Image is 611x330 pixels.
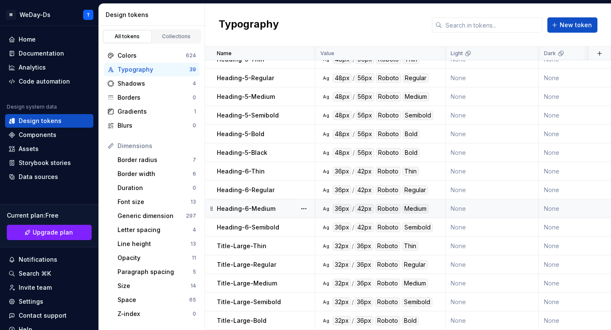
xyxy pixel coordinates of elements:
div: 4 [193,80,196,87]
div: 0 [193,310,196,317]
div: Border width [118,170,193,178]
div: Current plan : Free [7,211,92,220]
div: 42px [355,185,374,195]
div: Bold [403,148,420,157]
div: Medium [402,279,428,288]
a: Border width6 [114,167,199,181]
p: Name [217,50,232,57]
a: Opacity11 [114,251,199,265]
a: Data sources [5,170,93,184]
div: Semibold [402,297,432,307]
div: Line height [118,240,191,248]
div: Ag [322,299,329,305]
div: / [352,241,354,251]
div: 56px [356,148,374,157]
a: Duration0 [114,181,199,195]
a: Borders0 [104,91,199,104]
p: Value [320,50,334,57]
div: 32px [333,316,351,325]
div: Ag [322,168,329,175]
div: Typography [118,65,189,74]
h2: Typography [219,17,279,33]
a: Line height13 [114,237,199,251]
div: Thin [402,241,418,251]
div: 39 [189,66,196,73]
div: 5 [193,268,196,275]
div: Letter spacing [118,226,193,234]
div: Medium [403,92,429,101]
div: Components [19,131,56,139]
a: Colors624 [104,49,199,62]
div: 56px [356,73,374,83]
div: Size [118,282,191,290]
div: Roboto [375,241,400,251]
p: Title-Large-Thin [217,242,266,250]
div: Roboto [376,129,401,139]
a: Border radius7 [114,153,199,167]
div: Bold [403,129,420,139]
div: / [352,185,354,195]
div: T [87,11,90,18]
p: Title-Large-Regular [217,260,276,269]
p: Heading-6-Medium [217,204,275,213]
div: 36px [355,241,373,251]
div: 36px [355,260,373,269]
div: 36px [333,204,351,213]
div: Roboto [376,204,401,213]
div: Ag [322,75,329,81]
div: Semibold [403,111,433,120]
div: 6 [193,171,196,177]
div: Semibold [402,223,433,232]
div: 36px [333,167,351,176]
div: WeDay-Ds [20,11,50,19]
div: / [353,111,355,120]
div: 1 [194,108,196,115]
div: Notifications [19,255,57,264]
p: Heading-6-Semibold [217,223,279,232]
button: MWeDay-DsT [2,6,97,24]
div: 48px [333,148,352,157]
a: Blurs0 [104,119,199,132]
div: Borders [118,93,193,102]
div: Border radius [118,156,193,164]
div: M [6,10,16,20]
td: None [446,106,539,125]
td: None [446,237,539,255]
div: Design tokens [19,117,62,125]
div: 32px [333,279,351,288]
div: Roboto [376,111,401,120]
p: Heading-5-Semibold [217,111,279,120]
td: None [446,199,539,218]
div: Documentation [19,49,64,58]
p: Heading-6-Thin [217,167,265,176]
a: Size14 [114,279,199,293]
div: Ag [322,224,329,231]
div: Ag [322,243,329,249]
div: Design tokens [106,11,201,19]
div: Contact support [19,311,67,320]
div: Roboto [376,73,401,83]
div: 56px [356,129,374,139]
div: 32px [333,241,351,251]
div: Space [118,296,189,304]
button: Contact support [5,309,93,322]
div: Roboto [376,167,401,176]
a: Components [5,128,93,142]
div: Settings [19,297,43,306]
div: Font size [118,198,191,206]
div: Bold [402,316,419,325]
td: None [446,125,539,143]
a: Design tokens [5,114,93,128]
div: 624 [186,52,196,59]
div: Opacity [118,254,192,262]
div: 0 [193,185,196,191]
div: Roboto [375,260,400,269]
div: Home [19,35,36,44]
div: / [352,223,354,232]
div: Generic dimension [118,212,186,220]
div: Shadows [118,79,193,88]
td: None [446,255,539,274]
div: Ag [322,280,329,287]
div: Blurs [118,121,193,130]
div: 11 [192,254,196,261]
